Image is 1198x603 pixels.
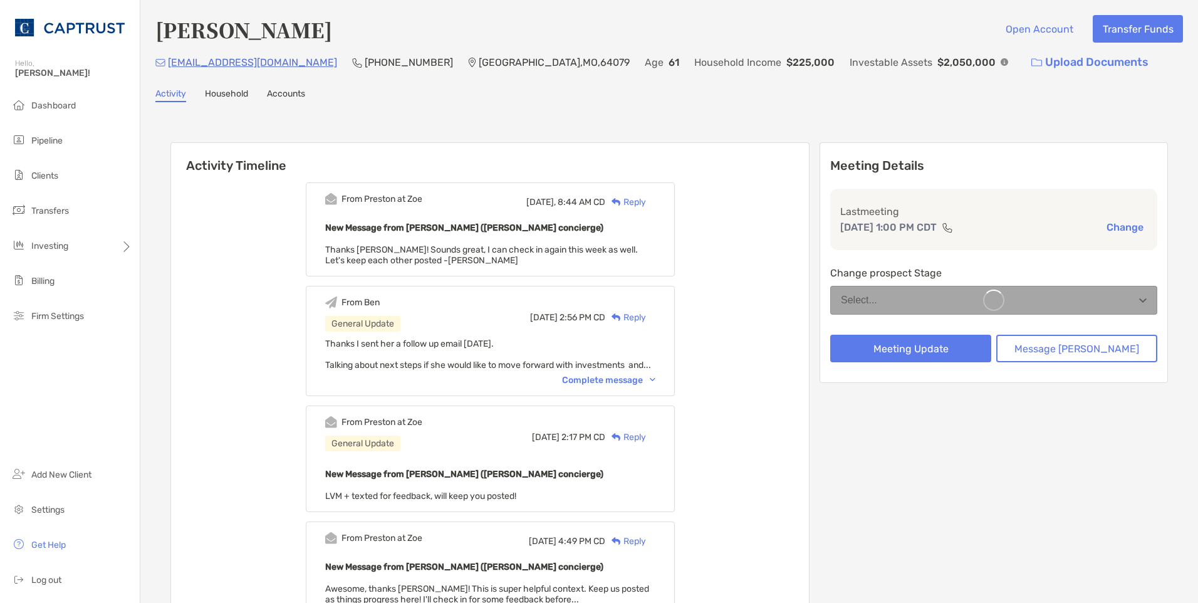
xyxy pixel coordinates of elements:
div: From Preston at Zoe [341,194,422,204]
img: Reply icon [612,537,621,545]
div: Complete message [562,375,655,385]
img: Chevron icon [650,378,655,382]
div: Reply [605,311,646,324]
span: Settings [31,505,65,515]
span: [DATE] [532,432,560,443]
p: [DATE] 1:00 PM CDT [840,219,937,235]
button: Change [1103,221,1147,234]
span: Billing [31,276,55,286]
span: Clients [31,170,58,181]
img: logout icon [11,572,26,587]
p: Investable Assets [850,55,932,70]
img: Event icon [325,296,337,308]
span: 2:17 PM CD [561,432,605,443]
p: Age [645,55,664,70]
span: 8:44 AM CD [558,197,605,207]
button: Message [PERSON_NAME] [996,335,1157,362]
div: General Update [325,436,400,451]
img: investing icon [11,238,26,253]
div: Reply [605,431,646,444]
p: 61 [669,55,679,70]
p: Last meeting [840,204,1147,219]
span: [DATE], [526,197,556,207]
img: billing icon [11,273,26,288]
img: add_new_client icon [11,466,26,481]
img: transfers icon [11,202,26,218]
b: New Message from [PERSON_NAME] ([PERSON_NAME] concierge) [325,469,603,480]
span: Log out [31,575,61,585]
span: Firm Settings [31,311,84,322]
img: communication type [942,223,953,233]
span: [DATE] [530,312,558,323]
b: New Message from [PERSON_NAME] ([PERSON_NAME] concierge) [325,223,603,233]
img: Event icon [325,193,337,205]
img: Event icon [325,532,337,544]
span: Investing [31,241,68,251]
div: From Ben [341,297,380,308]
span: [PERSON_NAME]! [15,68,132,78]
img: Reply icon [612,313,621,322]
img: firm-settings icon [11,308,26,323]
p: [EMAIL_ADDRESS][DOMAIN_NAME] [168,55,337,70]
p: Meeting Details [830,158,1157,174]
span: 4:49 PM CD [558,536,605,547]
p: Household Income [694,55,781,70]
span: Thanks [PERSON_NAME]! Sounds great, I can check in again this week as well. Let's keep each other... [325,244,638,266]
img: Reply icon [612,433,621,441]
span: Dashboard [31,100,76,111]
p: [GEOGRAPHIC_DATA] , MO , 64079 [479,55,630,70]
a: Accounts [267,88,305,102]
img: clients icon [11,167,26,182]
img: dashboard icon [11,97,26,112]
h4: [PERSON_NAME] [155,15,332,44]
img: Location Icon [468,58,476,68]
span: 2:56 PM CD [560,312,605,323]
img: settings icon [11,501,26,516]
span: Add New Client [31,469,91,480]
span: Transfers [31,206,69,216]
span: Pipeline [31,135,63,146]
img: button icon [1031,58,1042,67]
a: Activity [155,88,186,102]
a: Household [205,88,248,102]
div: From Preston at Zoe [341,417,422,427]
img: Email Icon [155,59,165,66]
img: get-help icon [11,537,26,552]
div: Reply [605,535,646,548]
button: Transfer Funds [1093,15,1183,43]
img: Event icon [325,416,337,428]
img: Reply icon [612,198,621,206]
img: Phone Icon [352,58,362,68]
p: [PHONE_NUMBER] [365,55,453,70]
div: From Preston at Zoe [341,533,422,543]
span: [DATE] [529,536,556,547]
button: Open Account [996,15,1083,43]
img: CAPTRUST Logo [15,5,125,50]
img: Info Icon [1001,58,1008,66]
span: Thanks I sent her a follow up email [DATE]. Talking about next steps if she would like to move fo... [325,338,651,370]
b: New Message from [PERSON_NAME] ([PERSON_NAME] concierge) [325,562,603,572]
div: Reply [605,196,646,209]
a: Upload Documents [1023,49,1157,76]
p: $2,050,000 [937,55,996,70]
span: Get Help [31,540,66,550]
div: General Update [325,316,400,332]
img: pipeline icon [11,132,26,147]
h6: Activity Timeline [171,143,809,173]
button: Meeting Update [830,335,991,362]
p: Change prospect Stage [830,265,1157,281]
span: LVM + texted for feedback, will keep you posted! [325,491,516,501]
p: $225,000 [786,55,835,70]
